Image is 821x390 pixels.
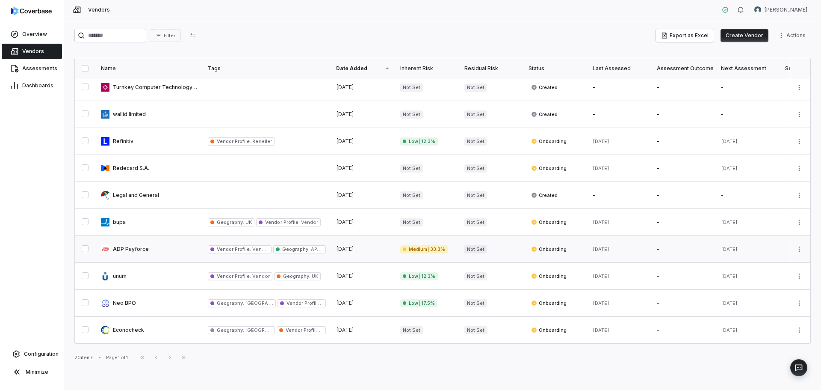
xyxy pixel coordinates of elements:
img: Coverbase logo [11,7,52,15]
span: Not Set [464,326,487,334]
button: More actions [792,243,806,256]
button: Minimize [3,363,60,381]
span: [DATE] [593,138,609,144]
td: - [652,317,716,344]
span: Vendor [251,273,269,279]
span: Vendor Profile : [217,138,251,144]
td: - [652,236,716,263]
td: - [652,101,716,128]
span: Created [531,111,558,118]
button: More actions [792,324,806,336]
span: [DATE] [721,246,738,252]
div: Last Assessed [593,65,647,72]
span: Minimize [26,369,48,375]
span: Geography : [282,246,310,252]
a: Overview [2,27,62,42]
span: Not Set [400,191,423,199]
span: [DATE] [593,246,609,252]
span: Onboarding [531,138,567,145]
span: Vendors [88,6,110,13]
button: More actions [775,29,811,42]
td: - [588,74,652,101]
span: [DATE] [721,300,738,306]
div: Name [101,65,198,72]
span: Not Set [464,83,487,92]
span: Vendor Profile : [286,327,320,333]
span: Vendor Profile : [217,273,251,279]
div: Status [529,65,582,72]
div: Page 1 of 1 [106,354,129,361]
span: Geography : [283,273,310,279]
span: Geography : [217,327,244,333]
span: Not Set [464,245,487,253]
td: - [652,182,716,209]
span: Onboarding [531,327,567,333]
td: - [588,101,652,128]
button: Jeffrey Olsen avatar[PERSON_NAME] [749,3,812,16]
span: [GEOGRAPHIC_DATA] [244,327,296,333]
span: UK [244,219,252,225]
span: Not Set [464,218,487,226]
td: - [652,128,716,155]
button: More actions [792,162,806,175]
td: - [652,155,716,182]
span: [GEOGRAPHIC_DATA] [244,300,296,306]
span: Not Set [400,83,423,92]
a: Assessments [2,61,62,76]
td: - [588,182,652,209]
span: [DATE] [336,246,354,252]
span: [DATE] [593,300,609,306]
span: Created [531,84,558,91]
span: Onboarding [531,300,567,307]
span: Assessments [22,65,57,72]
span: Low | 12.3% [400,272,438,280]
span: Not Set [400,218,423,226]
span: [DATE] [336,192,354,198]
span: Not Set [464,110,487,119]
img: Jeffrey Olsen avatar [754,6,761,13]
div: Residual Risk [464,65,518,72]
span: [DATE] [593,165,609,171]
span: [DATE] [593,327,609,333]
button: More actions [792,135,806,148]
span: Onboarding [531,165,567,172]
div: • [99,354,101,360]
span: Low | 17.5% [400,299,437,307]
span: Vendor [251,246,269,252]
span: Not Set [464,137,487,146]
span: Not Set [400,326,423,334]
td: - [652,74,716,101]
div: Assessment Outcome [657,65,711,72]
span: [DATE] [721,165,738,171]
span: Filter [164,33,175,39]
button: More actions [792,108,806,121]
div: Tags [208,65,326,72]
span: Onboarding [531,246,567,253]
span: Dashboards [22,82,53,89]
span: Not Set [464,299,487,307]
span: Not Set [464,191,487,199]
td: - [716,182,780,209]
span: [DATE] [336,300,354,306]
a: Vendors [2,44,62,59]
span: [DATE] [336,165,354,171]
span: [DATE] [593,273,609,279]
button: Create Vendor [721,29,768,42]
button: More actions [792,297,806,310]
div: Inherent Risk [400,65,454,72]
button: More actions [792,189,806,202]
span: [DATE] [721,273,738,279]
span: Not Set [464,164,487,173]
span: [PERSON_NAME] [765,6,807,13]
span: [DATE] [721,138,738,144]
span: Not Set [400,164,423,173]
span: Medium | 33.3% [400,245,448,253]
button: More actions [792,81,806,94]
span: Geography : [217,219,244,225]
button: Export as Excel [656,29,714,42]
span: Reseller [251,138,272,144]
span: Vendor Profile : [286,300,321,306]
span: Onboarding [531,219,567,226]
td: - [652,209,716,236]
span: Onboarding [531,273,567,280]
